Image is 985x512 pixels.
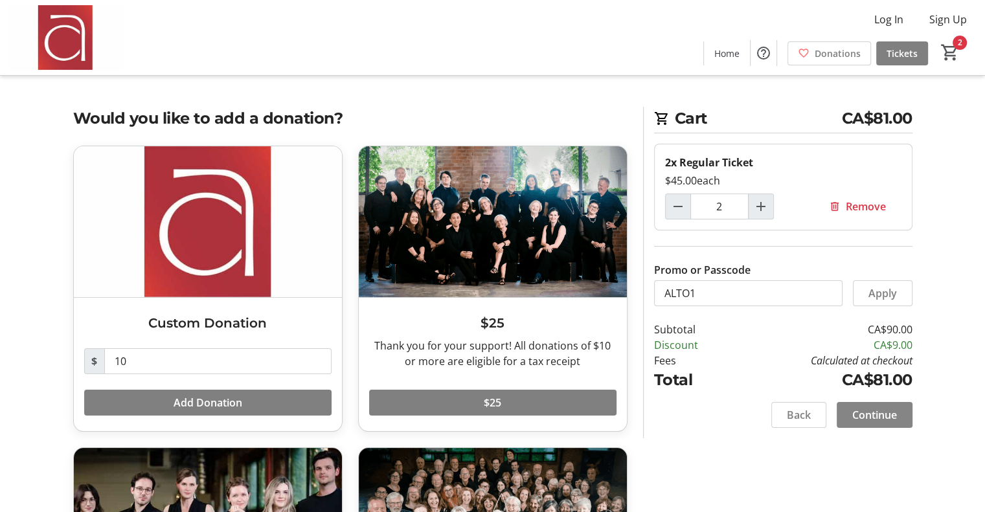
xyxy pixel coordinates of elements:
[369,338,617,369] div: Thank you for your support! All donations of $10 or more are eligible for a tax receipt
[654,368,732,392] td: Total
[813,194,901,219] button: Remove
[84,313,332,333] h3: Custom Donation
[654,353,732,368] td: Fees
[174,395,242,410] span: Add Donation
[8,5,123,70] img: Amadeus Choir of Greater Toronto 's Logo
[359,146,627,297] img: $25
[732,322,912,337] td: CA$90.00
[787,407,811,423] span: Back
[887,47,918,60] span: Tickets
[666,194,690,219] button: Decrement by one
[874,12,903,27] span: Log In
[771,402,826,428] button: Back
[654,280,843,306] input: Enter promo or passcode
[654,262,751,278] label: Promo or Passcode
[732,368,912,392] td: CA$81.00
[665,173,901,188] div: $45.00 each
[846,199,886,214] span: Remove
[369,390,617,416] button: $25
[864,9,914,30] button: Log In
[714,47,740,60] span: Home
[369,313,617,333] h3: $25
[787,41,871,65] a: Donations
[654,337,732,353] td: Discount
[654,107,912,133] h2: Cart
[919,9,977,30] button: Sign Up
[938,41,962,64] button: Cart
[732,353,912,368] td: Calculated at checkout
[815,47,861,60] span: Donations
[665,155,901,170] div: 2x Regular Ticket
[84,390,332,416] button: Add Donation
[690,194,749,219] input: Regular Ticket Quantity
[842,107,912,130] span: CA$81.00
[853,280,912,306] button: Apply
[654,322,732,337] td: Subtotal
[929,12,967,27] span: Sign Up
[868,285,897,301] span: Apply
[74,146,342,297] img: Custom Donation
[876,41,928,65] a: Tickets
[852,407,897,423] span: Continue
[837,402,912,428] button: Continue
[732,337,912,353] td: CA$9.00
[704,41,750,65] a: Home
[749,194,773,219] button: Increment by one
[84,348,105,374] span: $
[104,348,332,374] input: Donation Amount
[751,40,776,66] button: Help
[484,395,501,410] span: $25
[73,107,628,130] h2: Would you like to add a donation?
